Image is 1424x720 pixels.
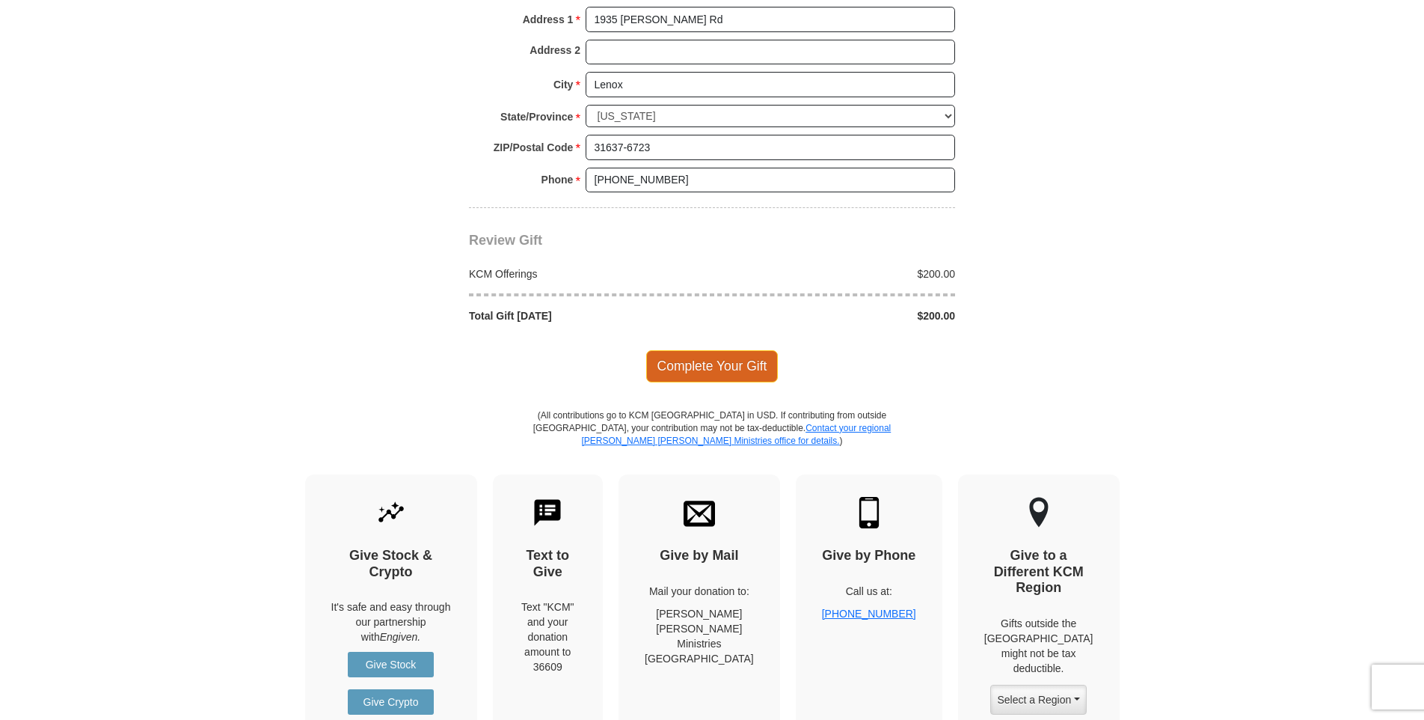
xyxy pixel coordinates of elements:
[712,308,963,323] div: $200.00
[712,266,963,281] div: $200.00
[533,409,891,475] p: (All contributions go to KCM [GEOGRAPHIC_DATA] in USD. If contributing from outside [GEOGRAPHIC_D...
[532,497,563,528] img: text-to-give.svg
[684,497,715,528] img: envelope.svg
[348,689,434,715] a: Give Crypto
[519,600,577,674] div: Text "KCM" and your donation amount to 36609
[461,308,713,323] div: Total Gift [DATE]
[853,497,885,528] img: mobile.svg
[984,616,1093,676] p: Gifts outside the [GEOGRAPHIC_DATA] might not be tax deductible.
[541,169,574,190] strong: Phone
[500,106,573,127] strong: State/Province
[822,548,916,564] h4: Give by Phone
[530,40,580,61] strong: Address 2
[348,652,434,677] a: Give Stock
[331,548,451,580] h4: Give Stock & Crypto
[375,497,407,528] img: give-by-stock.svg
[645,548,754,564] h4: Give by Mail
[461,266,713,281] div: KCM Offerings
[581,423,891,446] a: Contact your regional [PERSON_NAME] [PERSON_NAME] Ministries office for details.
[494,137,574,158] strong: ZIP/Postal Code
[1028,497,1049,528] img: other-region
[646,350,779,382] span: Complete Your Gift
[990,685,1086,715] button: Select a Region
[822,608,916,620] a: [PHONE_NUMBER]
[523,9,574,30] strong: Address 1
[469,233,542,248] span: Review Gift
[822,584,916,599] p: Call us at:
[645,606,754,666] p: [PERSON_NAME] [PERSON_NAME] Ministries [GEOGRAPHIC_DATA]
[553,74,573,95] strong: City
[645,584,754,599] p: Mail your donation to:
[984,548,1093,597] h4: Give to a Different KCM Region
[519,548,577,580] h4: Text to Give
[380,631,420,643] i: Engiven.
[331,600,451,644] p: It's safe and easy through our partnership with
